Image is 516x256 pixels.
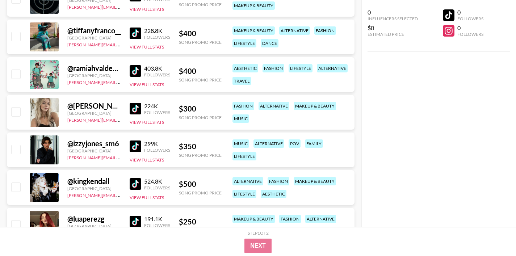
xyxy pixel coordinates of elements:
[279,26,310,35] div: alternative
[232,77,251,85] div: travel
[317,64,348,72] div: alternative
[144,185,170,190] div: Followers
[305,215,336,223] div: alternative
[248,230,269,236] div: Step 1 of 2
[232,39,256,47] div: lifestyle
[294,102,336,110] div: makeup & beauty
[179,217,222,226] div: $ 250
[67,214,121,223] div: @ luaperezg
[144,34,170,40] div: Followers
[368,16,418,21] div: Influencers Selected
[144,27,170,34] div: 228.8K
[244,239,272,253] button: Next
[179,180,222,189] div: $ 500
[144,178,170,185] div: 524.8K
[130,140,141,152] img: TikTok
[67,73,121,78] div: [GEOGRAPHIC_DATA]
[130,7,164,12] button: View Full Stats
[67,41,175,47] a: [PERSON_NAME][EMAIL_ADDRESS][DOMAIN_NAME]
[130,119,164,125] button: View Full Stats
[179,2,222,7] div: Song Promo Price
[67,3,209,10] a: [PERSON_NAME][EMAIL_ADDRESS][PERSON_NAME][DOMAIN_NAME]
[179,104,222,113] div: $ 300
[294,177,336,185] div: makeup & beauty
[263,64,284,72] div: fashion
[67,186,121,191] div: [GEOGRAPHIC_DATA]
[457,16,483,21] div: Followers
[457,9,483,16] div: 0
[232,215,275,223] div: makeup & beauty
[130,178,141,190] img: TikTok
[130,44,164,50] button: View Full Stats
[179,39,222,45] div: Song Promo Price
[232,190,256,198] div: lifestyle
[232,177,263,185] div: alternative
[480,220,507,247] iframe: Drift Widget Chat Controller
[130,65,141,77] img: TikTok
[314,26,336,35] div: fashion
[179,77,222,83] div: Song Promo Price
[67,177,121,186] div: @ kingkendall
[130,82,164,87] button: View Full Stats
[67,148,121,154] div: [GEOGRAPHIC_DATA]
[130,103,141,114] img: TikTok
[232,64,258,72] div: aesthetic
[457,32,483,37] div: Followers
[67,35,121,41] div: [GEOGRAPHIC_DATA]
[289,64,312,72] div: lifestyle
[67,154,175,160] a: [PERSON_NAME][EMAIL_ADDRESS][DOMAIN_NAME]
[144,215,170,223] div: 191.1K
[179,115,222,120] div: Song Promo Price
[457,24,483,32] div: 0
[67,139,121,148] div: @ izzyjones_sm6
[259,102,289,110] div: alternative
[261,39,278,47] div: dance
[144,110,170,115] div: Followers
[232,1,275,10] div: makeup & beauty
[289,139,301,148] div: pov
[144,223,170,228] div: Followers
[67,110,121,116] div: [GEOGRAPHIC_DATA]
[253,139,284,148] div: alternative
[67,191,175,198] a: [PERSON_NAME][EMAIL_ADDRESS][DOMAIN_NAME]
[67,64,121,73] div: @ ramiahvaldezzz
[144,65,170,72] div: 403.8K
[232,114,249,123] div: music
[305,139,323,148] div: family
[67,116,175,123] a: [PERSON_NAME][EMAIL_ADDRESS][DOMAIN_NAME]
[368,9,418,16] div: 0
[179,29,222,38] div: $ 400
[130,195,164,200] button: View Full Stats
[368,32,418,37] div: Estimated Price
[232,102,254,110] div: fashion
[144,72,170,77] div: Followers
[67,26,121,35] div: @ tiffanyfranco__
[232,139,249,148] div: music
[130,28,141,39] img: TikTok
[268,177,289,185] div: fashion
[130,216,141,227] img: TikTok
[368,24,418,32] div: $0
[130,157,164,163] button: View Full Stats
[232,152,256,160] div: lifestyle
[279,215,301,223] div: fashion
[179,152,222,158] div: Song Promo Price
[144,140,170,147] div: 299K
[67,223,121,229] div: [GEOGRAPHIC_DATA]
[67,101,121,110] div: @ [PERSON_NAME].[GEOGRAPHIC_DATA]
[261,190,286,198] div: aesthetic
[232,26,275,35] div: makeup & beauty
[144,102,170,110] div: 224K
[179,142,222,151] div: $ 350
[67,78,209,85] a: [PERSON_NAME][EMAIL_ADDRESS][PERSON_NAME][DOMAIN_NAME]
[179,67,222,76] div: $ 400
[144,147,170,153] div: Followers
[179,190,222,196] div: Song Promo Price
